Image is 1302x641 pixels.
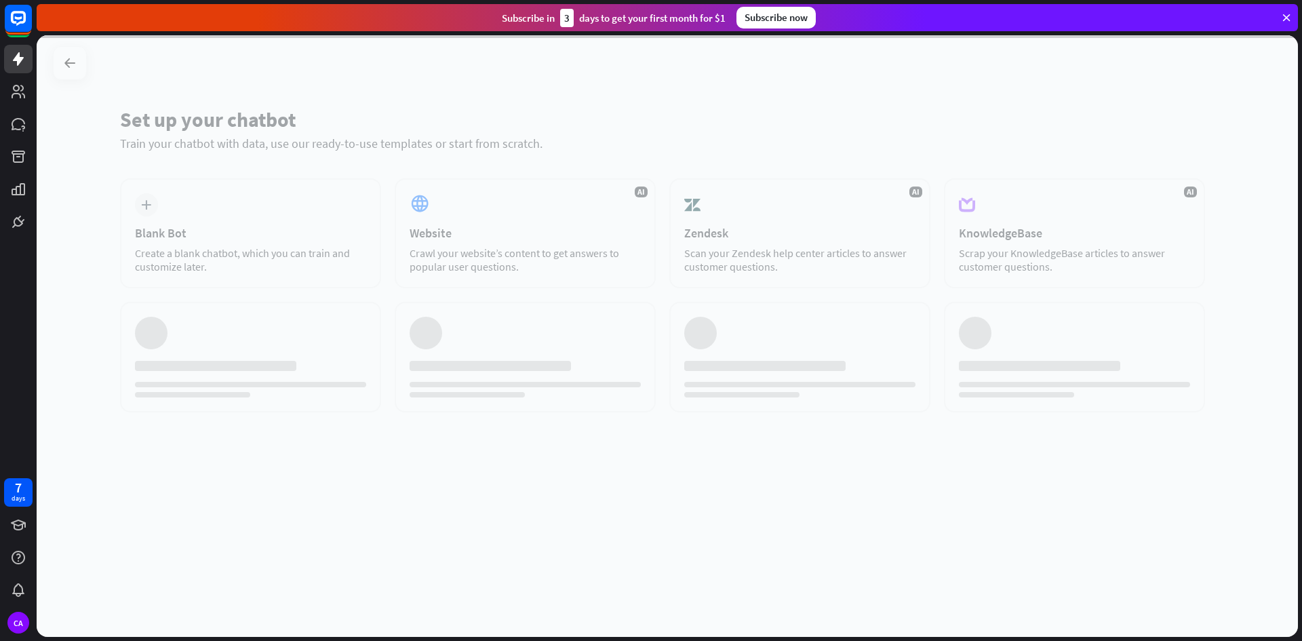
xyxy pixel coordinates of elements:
[12,494,25,503] div: days
[15,482,22,494] div: 7
[502,9,726,27] div: Subscribe in days to get your first month for $1
[7,612,29,634] div: CA
[560,9,574,27] div: 3
[4,478,33,507] a: 7 days
[736,7,816,28] div: Subscribe now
